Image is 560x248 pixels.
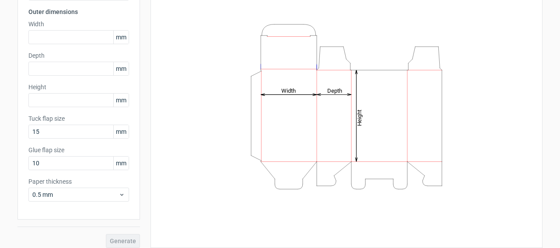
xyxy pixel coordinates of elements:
label: Glue flap size [28,146,129,154]
span: mm [113,125,129,138]
label: Paper thickness [28,177,129,186]
label: Tuck flap size [28,114,129,123]
tspan: Depth [327,87,342,94]
tspan: Height [356,109,363,126]
span: mm [113,157,129,170]
label: Height [28,83,129,91]
tspan: Width [281,87,296,94]
span: mm [113,62,129,75]
span: mm [113,31,129,44]
h3: Outer dimensions [28,7,129,16]
span: 0.5 mm [32,190,119,199]
span: mm [113,94,129,107]
label: Width [28,20,129,28]
label: Depth [28,51,129,60]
